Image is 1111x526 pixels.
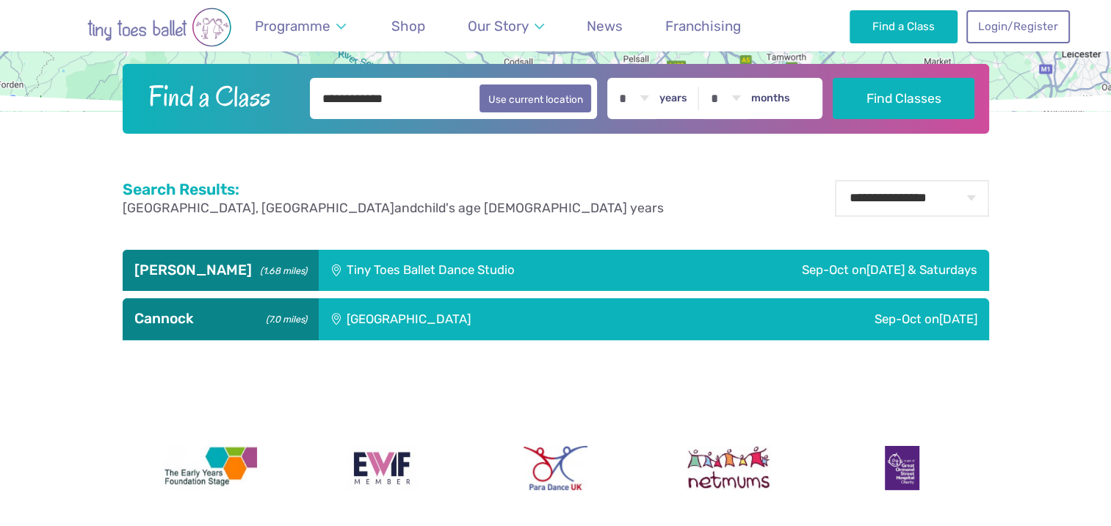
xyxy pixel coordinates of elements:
[479,84,592,112] button: Use current location
[347,446,417,490] img: Encouraging Women Into Franchising
[4,92,52,111] img: Google
[137,78,300,115] h2: Find a Class
[524,446,587,490] img: Para Dance UK
[319,298,698,339] div: [GEOGRAPHIC_DATA]
[659,92,687,105] label: years
[468,18,529,35] span: Our Story
[751,92,790,105] label: months
[255,262,306,277] small: (1.68 miles)
[134,262,307,279] h3: [PERSON_NAME]
[866,262,977,277] span: [DATE] & Saturdays
[134,310,307,328] h3: Cannock
[850,10,958,43] a: Find a Class
[580,9,630,43] a: News
[385,9,433,43] a: Shop
[42,7,277,47] img: tiny toes ballet
[261,310,306,325] small: (7.0 miles)
[319,250,662,291] div: Tiny Toes Ballet Dance Studio
[587,18,623,35] span: News
[939,311,977,326] span: [DATE]
[123,201,394,215] span: [GEOGRAPHIC_DATA], [GEOGRAPHIC_DATA]
[659,9,748,43] a: Franchising
[698,298,989,339] div: Sep-Oct on
[966,10,1069,43] a: Login/Register
[123,180,664,199] h2: Search Results:
[255,18,330,35] span: Programme
[123,199,664,217] p: and
[248,9,353,43] a: Programme
[417,201,664,215] span: child's age [DEMOGRAPHIC_DATA] years
[4,92,52,111] a: Open this area in Google Maps (opens a new window)
[662,250,989,291] div: Sep-Oct on
[460,9,551,43] a: Our Story
[833,78,974,119] button: Find Classes
[665,18,741,35] span: Franchising
[161,446,258,490] img: The Early Years Foundation Stage
[391,18,425,35] span: Shop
